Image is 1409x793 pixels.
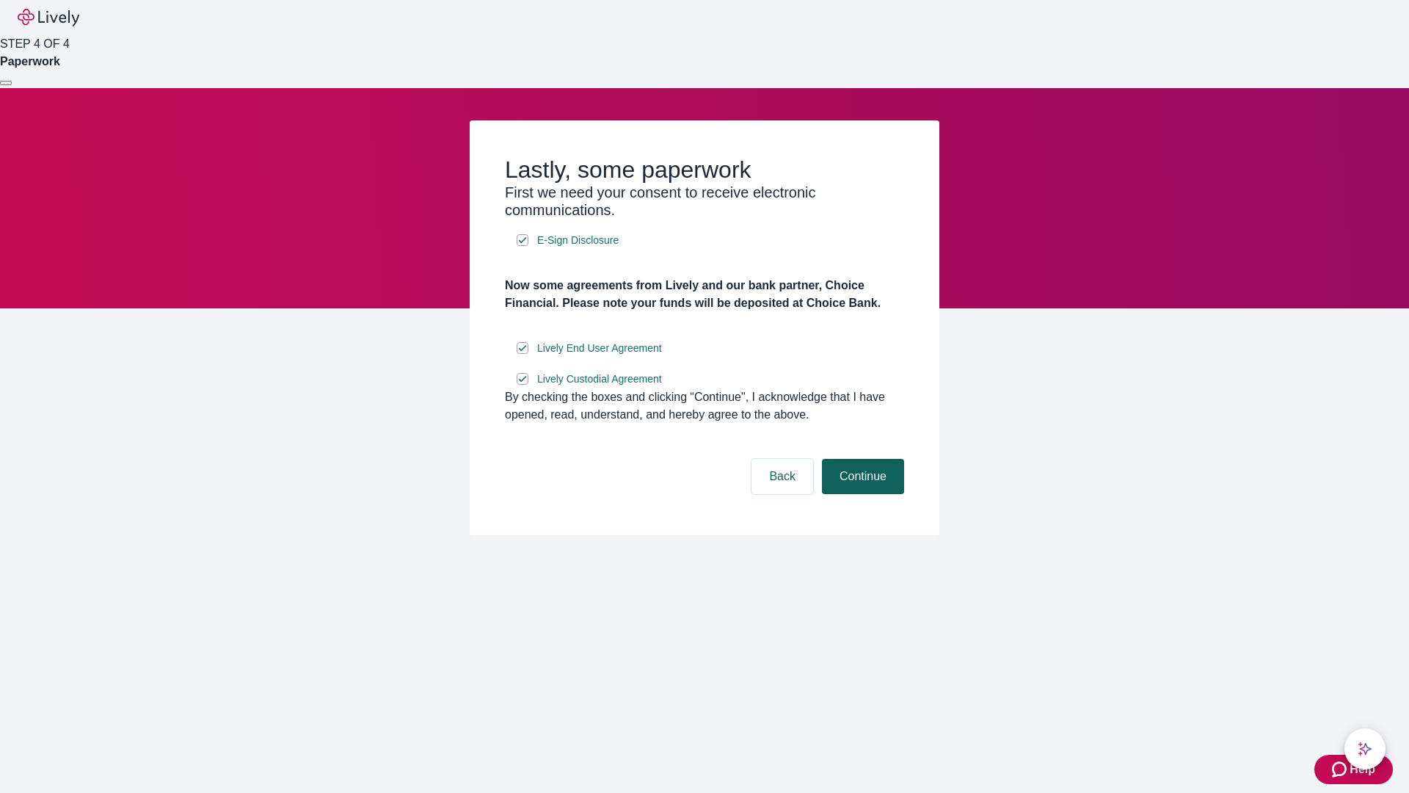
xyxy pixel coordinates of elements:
[1332,761,1350,778] svg: Zendesk support icon
[534,231,622,250] a: e-sign disclosure document
[534,370,665,388] a: e-sign disclosure document
[1344,728,1386,770] button: chat
[822,459,904,494] button: Continue
[534,339,665,358] a: e-sign disclosure document
[1358,742,1372,756] svg: Lively AI Assistant
[1314,755,1393,784] button: Zendesk support iconHelp
[537,233,619,248] span: E-Sign Disclosure
[505,388,904,424] div: By checking the boxes and clicking “Continue", I acknowledge that I have opened, read, understand...
[505,156,904,184] h2: Lastly, some paperwork
[537,341,662,356] span: Lively End User Agreement
[18,9,79,26] img: Lively
[537,372,662,387] span: Lively Custodial Agreement
[505,184,904,219] h3: First we need your consent to receive electronic communications.
[751,459,813,494] button: Back
[1350,761,1375,778] span: Help
[505,277,904,312] h4: Now some agreements from Lively and our bank partner, Choice Financial. Please note your funds wi...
